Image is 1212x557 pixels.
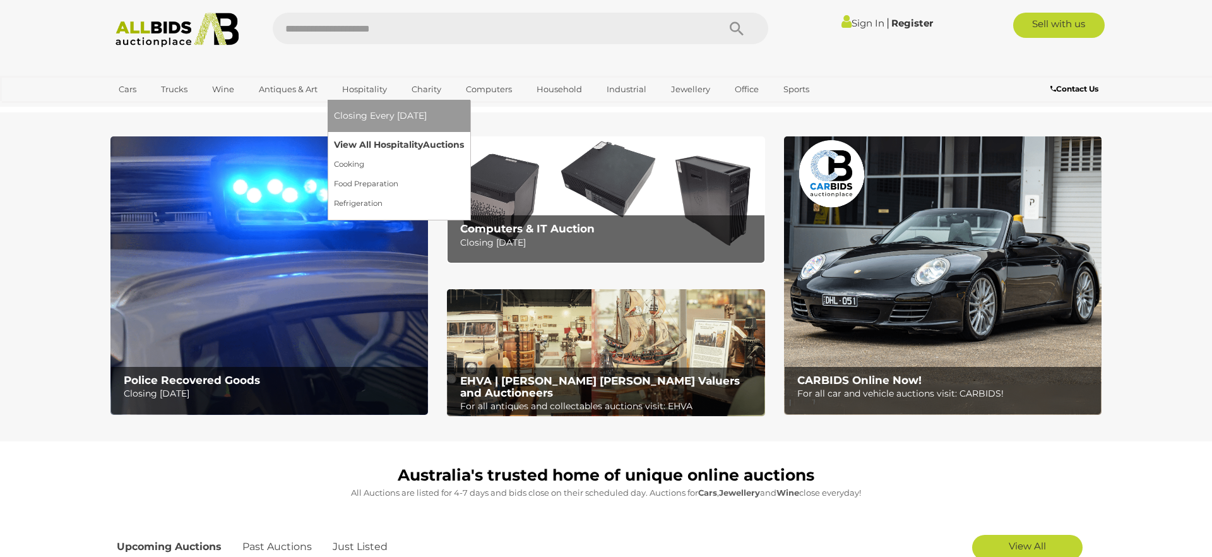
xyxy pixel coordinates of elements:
[1013,13,1105,38] a: Sell with us
[841,17,884,29] a: Sign In
[460,235,757,251] p: Closing [DATE]
[153,79,196,100] a: Trucks
[727,79,767,100] a: Office
[797,374,922,386] b: CARBIDS Online Now!
[460,222,595,235] b: Computers & IT Auction
[719,488,760,498] strong: Jewellery
[705,13,768,44] button: Search
[698,488,717,498] strong: Cars
[528,79,590,100] a: Household
[784,136,1102,415] a: CARBIDS Online Now! CARBIDS Online Now! For all car and vehicle auctions visit: CARBIDS!
[110,136,428,415] a: Police Recovered Goods Police Recovered Goods Closing [DATE]
[1050,82,1102,96] a: Contact Us
[447,136,764,263] img: Computers & IT Auction
[797,386,1095,402] p: For all car and vehicle auctions visit: CARBIDS!
[886,16,889,30] span: |
[776,488,799,498] strong: Wine
[1050,84,1098,93] b: Contact Us
[251,79,326,100] a: Antiques & Art
[124,386,421,402] p: Closing [DATE]
[109,13,246,47] img: Allbids.com.au
[447,289,764,417] a: EHVA | Evans Hastings Valuers and Auctioneers EHVA | [PERSON_NAME] [PERSON_NAME] Valuers and Auct...
[460,398,757,414] p: For all antiques and collectables auctions visit: EHVA
[110,136,428,415] img: Police Recovered Goods
[403,79,449,100] a: Charity
[891,17,933,29] a: Register
[784,136,1102,415] img: CARBIDS Online Now!
[117,467,1095,484] h1: Australia's trusted home of unique online auctions
[447,136,764,263] a: Computers & IT Auction Computers & IT Auction Closing [DATE]
[663,79,718,100] a: Jewellery
[458,79,520,100] a: Computers
[110,79,145,100] a: Cars
[598,79,655,100] a: Industrial
[110,100,217,121] a: [GEOGRAPHIC_DATA]
[117,486,1095,500] p: All Auctions are listed for 4-7 days and bids close on their scheduled day. Auctions for , and cl...
[124,374,260,386] b: Police Recovered Goods
[1009,540,1046,552] span: View All
[447,289,764,417] img: EHVA | Evans Hastings Valuers and Auctioneers
[334,79,395,100] a: Hospitality
[460,374,740,399] b: EHVA | [PERSON_NAME] [PERSON_NAME] Valuers and Auctioneers
[775,79,817,100] a: Sports
[204,79,242,100] a: Wine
